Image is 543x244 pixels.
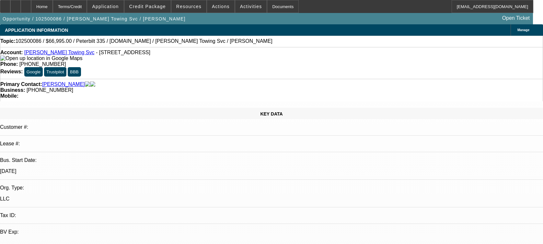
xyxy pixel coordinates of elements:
[171,0,206,13] button: Resources
[212,4,230,9] span: Actions
[0,55,82,61] a: View Google Maps
[87,0,123,13] button: Application
[176,4,202,9] span: Resources
[207,0,235,13] button: Actions
[19,61,66,67] span: [PHONE_NUMBER]
[27,87,73,93] span: [PHONE_NUMBER]
[5,28,68,33] span: APPLICATION INFORMATION
[24,50,95,55] a: [PERSON_NAME] Towing Svc
[92,4,119,9] span: Application
[0,69,23,74] strong: Reviews:
[517,28,529,32] span: Manage
[500,13,532,24] a: Open Ticket
[44,67,66,77] button: Trustpilot
[0,87,25,93] strong: Business:
[0,50,23,55] strong: Account:
[129,4,166,9] span: Credit Package
[68,67,81,77] button: BBB
[0,38,16,44] strong: Topic:
[42,81,85,87] a: [PERSON_NAME]
[24,67,43,77] button: Google
[260,111,283,116] span: KEY DATA
[3,16,186,21] span: Opportunity / 102500086 / [PERSON_NAME] Towing Svc / [PERSON_NAME]
[235,0,267,13] button: Activities
[240,4,262,9] span: Activities
[90,81,95,87] img: linkedin-icon.png
[16,38,272,44] span: 102500086 / $66,995.00 / Peterbilt 335 / [DOMAIN_NAME] / [PERSON_NAME] Towing Svc / [PERSON_NAME]
[85,81,90,87] img: facebook-icon.png
[0,55,82,61] img: Open up location in Google Maps
[0,93,18,99] strong: Mobile:
[124,0,171,13] button: Credit Package
[0,81,42,87] strong: Primary Contact:
[0,61,18,67] strong: Phone:
[96,50,150,55] span: - [STREET_ADDRESS]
